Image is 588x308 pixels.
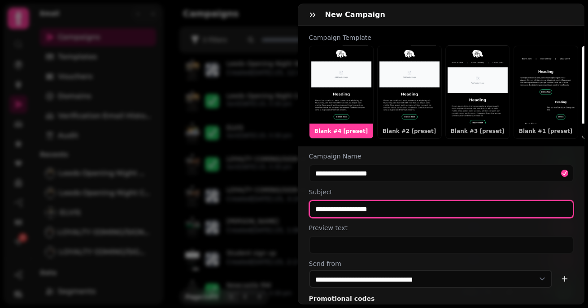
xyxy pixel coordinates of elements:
button: Blank #3 [preset] [445,46,510,139]
legend: Promotional codes [309,293,375,304]
p: Blank #2 [preset] [381,128,438,135]
button: Blank #2 [preset] [377,46,442,139]
p: Blank #3 [preset] [449,128,506,135]
h3: New campaign [325,9,389,20]
label: Preview text [309,223,574,232]
button: Blank #4 [preset] [309,46,374,139]
label: Campaign Name [309,152,574,161]
label: Subject [309,188,574,197]
p: Blank #4 [preset] [313,128,370,135]
button: Blank #1 [preset] [514,46,578,139]
p: Blank #1 [preset] [518,128,574,135]
label: Send from [309,259,574,268]
label: Campaign Template [298,33,585,42]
